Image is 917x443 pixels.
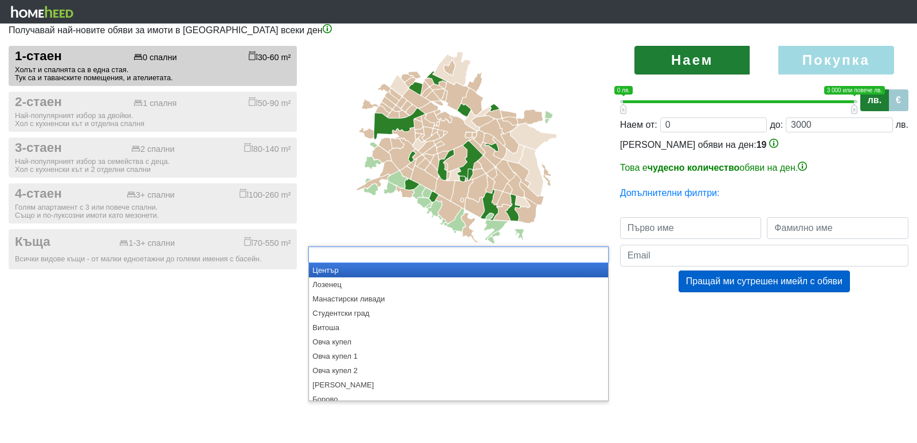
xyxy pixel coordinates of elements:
input: Фамилно име [767,217,908,239]
div: Холът и спалнята са в една стая. Тук са и таванските помещения, и ателиетата. [15,66,291,82]
li: Манастирски ливади [309,292,608,306]
img: info-3.png [323,24,332,33]
div: [PERSON_NAME] обяви на ден: [620,138,908,175]
div: 80-140 m² [244,143,291,154]
div: 3+ спални [127,190,175,200]
span: 2-стаен [15,95,62,110]
label: Наем [634,46,750,75]
button: 4-стаен 3+ спални 100-260 m² Голям апартамент с 3 или повече спални.Също и по-луксозни имоти като... [9,183,297,224]
div: 30-60 m² [249,51,291,62]
p: Получавай най-новите обяви за имоти в [GEOGRAPHIC_DATA] всеки ден [9,23,908,37]
label: € [888,89,908,111]
label: лв. [860,89,889,111]
li: Студентски град [309,306,608,320]
div: Наем от: [620,118,657,132]
li: [PERSON_NAME] [309,378,608,392]
li: Овча купел 1 [309,349,608,363]
div: до: [770,118,783,132]
button: 1-стаен 0 спални 30-60 m² Холът и спалнята са в една стая.Тук са и таванските помещения, и ателие... [9,46,297,86]
li: Овча купел [309,335,608,349]
div: лв. [896,118,908,132]
label: Покупка [778,46,894,75]
div: 50-90 m² [249,97,291,108]
div: 1-3+ спални [119,238,175,248]
div: Голям апартамент с 3 или повече спални. Също и по-луксозни имоти като мезонети. [15,203,291,219]
span: 4-стаен [15,186,62,202]
li: Център [309,263,608,277]
div: Всички видове къщи - от малки едноетажни до големи имения с басейн. [15,255,291,263]
span: Къща [15,234,50,250]
div: 1 спалня [134,99,177,108]
span: 3 000 или повече лв. [824,86,885,95]
button: Пращай ми сутрешен имейл с обяви [679,270,850,292]
span: 3-стаен [15,140,62,156]
span: 1-стаен [15,49,62,64]
div: 2 спални [131,144,174,154]
input: Първо име [620,217,762,239]
div: 0 спални [134,53,177,62]
div: Най-популярният избор за двойки. Хол с кухненски кът и отделна спалня [15,112,291,128]
button: 3-стаен 2 спални 80-140 m² Най-популярният избор за семейства с деца.Хол с кухненски кът и 2 отде... [9,138,297,178]
li: Борово [309,392,608,406]
img: info-3.png [798,162,807,171]
span: 0 лв. [614,86,633,95]
li: Овча купел 2 [309,363,608,378]
li: Витоша [309,320,608,335]
b: чудесно количество [648,163,740,173]
button: Къща 1-3+ спални 70-550 m² Всички видове къщи - от малки едноетажни до големи имения с басейн. [9,229,297,269]
a: Допълнителни филтри: [620,188,720,198]
div: 100-260 m² [240,189,291,200]
div: Най-популярният избор за семейства с деца. Хол с кухненски кът и 2 отделни спални [15,158,291,174]
input: Email [620,245,908,266]
li: Лозенец [309,277,608,292]
div: 70-550 m² [244,237,291,248]
span: 19 [757,140,767,150]
img: info-3.png [769,139,778,148]
p: Това е обяви на ден. [620,161,908,175]
button: 2-стаен 1 спалня 50-90 m² Най-популярният избор за двойки.Хол с кухненски кът и отделна спалня [9,92,297,132]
